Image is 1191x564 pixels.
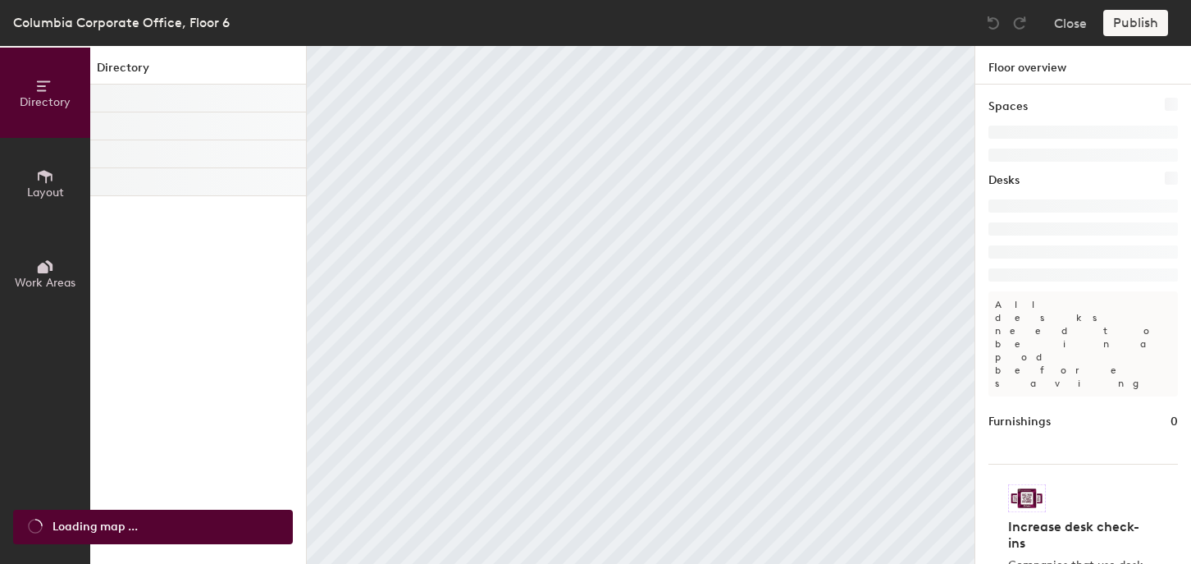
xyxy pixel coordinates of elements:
[52,518,138,536] span: Loading map ...
[20,95,71,109] span: Directory
[1170,413,1178,431] h1: 0
[27,186,64,199] span: Layout
[1008,519,1148,552] h4: Increase desk check-ins
[1011,15,1028,31] img: Redo
[307,46,974,564] canvas: Map
[988,413,1051,431] h1: Furnishings
[985,15,1002,31] img: Undo
[988,98,1028,116] h1: Spaces
[975,46,1191,85] h1: Floor overview
[1054,10,1087,36] button: Close
[988,172,1020,190] h1: Desks
[90,59,306,85] h1: Directory
[1008,484,1046,512] img: Sticker logo
[15,276,75,290] span: Work Areas
[988,291,1178,397] p: All desks need to be in a pod before saving
[13,12,230,33] div: Columbia Corporate Office, Floor 6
